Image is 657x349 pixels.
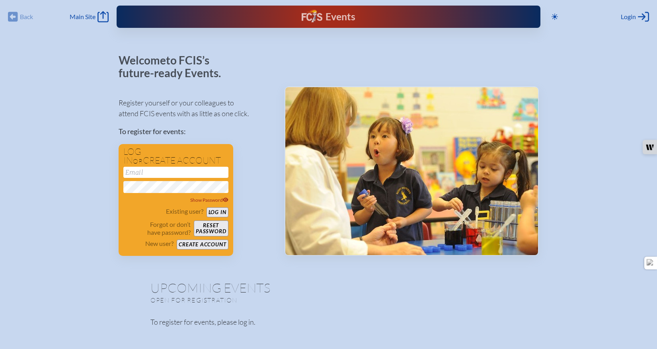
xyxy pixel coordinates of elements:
[145,240,174,248] p: New user?
[119,126,272,137] p: To register for events:
[621,13,636,21] span: Login
[235,10,422,24] div: FCIS Events — Future ready
[150,317,507,328] p: To register for events, please log in.
[166,207,203,215] p: Existing user?
[70,11,109,22] a: Main Site
[190,197,228,203] span: Show Password
[150,281,507,294] h1: Upcoming Events
[207,207,228,217] button: Log in
[123,167,228,178] input: Email
[177,240,228,250] button: Create account
[123,220,191,236] p: Forgot or don’t have password?
[194,220,228,236] button: Resetpassword
[119,54,230,79] p: Welcome to FCIS’s future-ready Events.
[119,97,272,119] p: Register yourself or your colleagues to attend FCIS events with as little as one click.
[70,13,96,21] span: Main Site
[133,157,143,165] span: or
[150,296,361,304] p: Open for registration
[123,147,228,165] h1: Log in create account
[285,87,538,255] img: Events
